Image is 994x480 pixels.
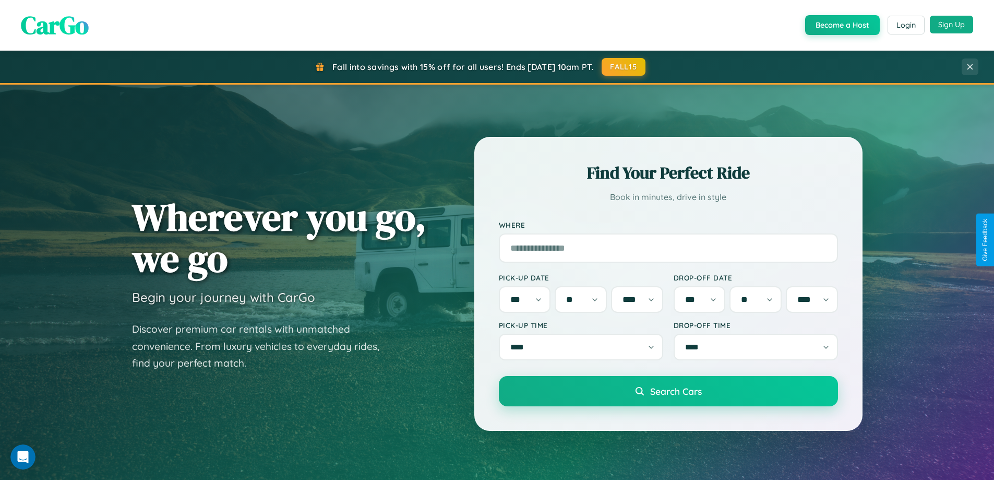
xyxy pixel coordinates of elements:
h3: Begin your journey with CarGo [132,289,315,305]
button: Search Cars [499,376,838,406]
p: Discover premium car rentals with unmatched convenience. From luxury vehicles to everyday rides, ... [132,321,393,372]
button: Login [888,16,925,34]
button: Sign Up [930,16,973,33]
h1: Wherever you go, we go [132,196,426,279]
iframe: Intercom live chat [10,444,35,470]
span: CarGo [21,8,89,42]
label: Pick-up Date [499,273,663,282]
label: Where [499,220,838,229]
button: Become a Host [805,15,880,35]
label: Drop-off Time [674,321,838,330]
button: FALL15 [602,58,645,76]
h2: Find Your Perfect Ride [499,161,838,184]
p: Book in minutes, drive in style [499,190,838,205]
label: Drop-off Date [674,273,838,282]
div: Give Feedback [981,219,989,261]
span: Search Cars [650,385,702,397]
label: Pick-up Time [499,321,663,330]
span: Fall into savings with 15% off for all users! Ends [DATE] 10am PT. [332,62,594,72]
